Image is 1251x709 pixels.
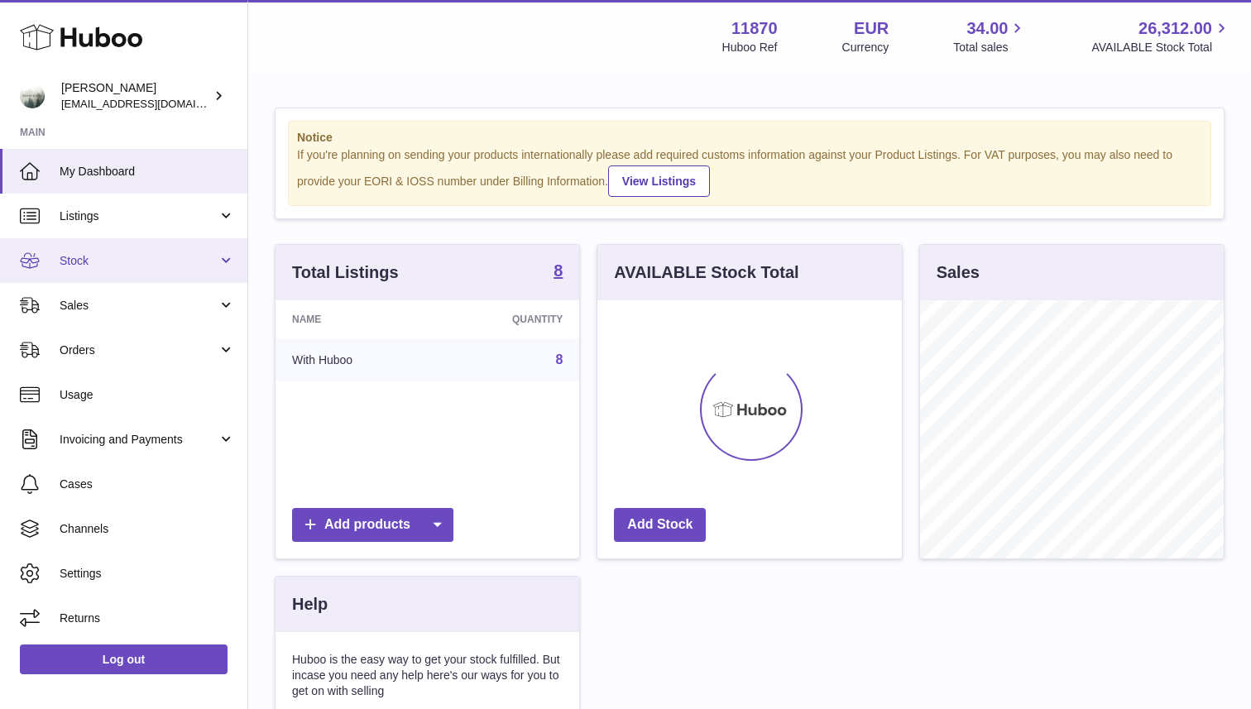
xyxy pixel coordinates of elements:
div: Huboo Ref [722,40,778,55]
span: Returns [60,611,235,626]
a: 26,312.00 AVAILABLE Stock Total [1091,17,1231,55]
h3: Sales [937,261,980,284]
img: info@ecombrandbuilders.com [20,84,45,108]
strong: 8 [554,262,563,279]
span: Sales [60,298,218,314]
span: Cases [60,477,235,492]
th: Quantity [436,300,580,338]
a: Add products [292,508,453,542]
th: Name [276,300,436,338]
strong: EUR [854,17,889,40]
strong: 11870 [731,17,778,40]
span: Settings [60,566,235,582]
span: My Dashboard [60,164,235,180]
div: If you're planning on sending your products internationally please add required customs informati... [297,147,1202,197]
div: [PERSON_NAME] [61,80,210,112]
h3: Help [292,593,328,616]
h3: Total Listings [292,261,399,284]
span: Orders [60,343,218,358]
a: 8 [554,262,563,282]
td: With Huboo [276,338,436,381]
span: Stock [60,253,218,269]
span: Invoicing and Payments [60,432,218,448]
a: Log out [20,644,228,674]
span: 26,312.00 [1138,17,1212,40]
span: AVAILABLE Stock Total [1091,40,1231,55]
p: Huboo is the easy way to get your stock fulfilled. But incase you need any help here's our ways f... [292,652,563,699]
div: Currency [842,40,889,55]
a: View Listings [608,165,710,197]
span: Usage [60,387,235,403]
span: Total sales [953,40,1027,55]
a: 8 [555,352,563,366]
strong: Notice [297,130,1202,146]
h3: AVAILABLE Stock Total [614,261,798,284]
a: Add Stock [614,508,706,542]
span: Listings [60,208,218,224]
span: 34.00 [966,17,1008,40]
a: 34.00 Total sales [953,17,1027,55]
span: [EMAIL_ADDRESS][DOMAIN_NAME] [61,97,243,110]
span: Channels [60,521,235,537]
